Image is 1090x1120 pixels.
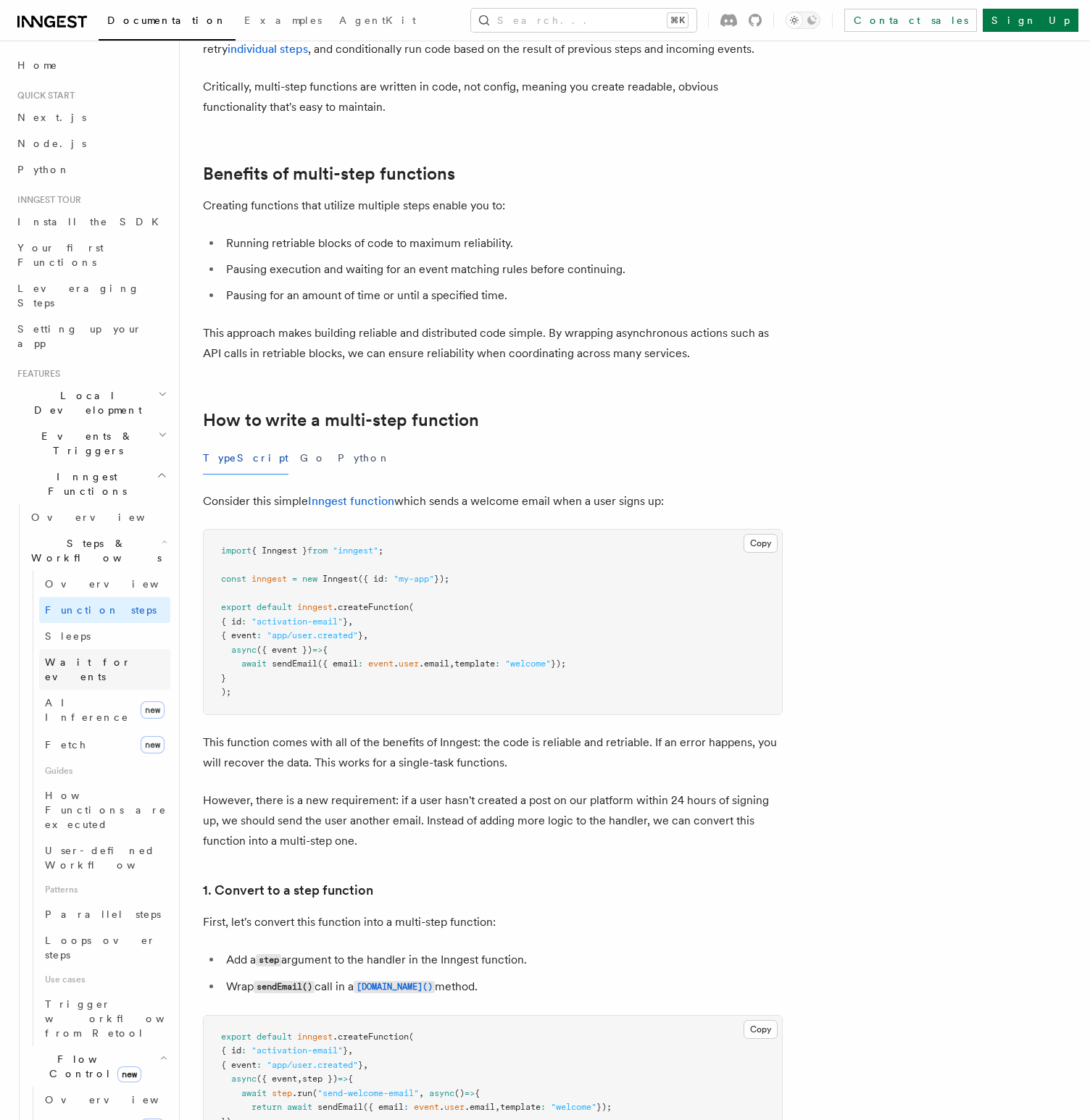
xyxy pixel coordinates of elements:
span: , [348,617,353,627]
span: }); [434,574,449,584]
a: AgentKit [330,4,425,39]
button: Go [300,442,326,475]
a: Your first Functions [12,235,170,275]
div: キーワード流入 [168,87,233,96]
span: user [399,659,419,669]
img: website_grey.svg [23,38,35,51]
span: event [414,1102,439,1112]
span: new [302,574,317,584]
span: Your first Functions [17,242,104,268]
a: Sleeps [39,623,170,649]
span: new [117,1066,141,1082]
span: Wait for events [45,656,131,682]
span: import [221,546,251,556]
span: ; [378,546,383,556]
span: new [141,736,165,753]
button: Events & Triggers [12,423,170,464]
span: . [394,659,399,669]
span: } [343,617,348,627]
p: Critically, multi-step functions are written in code, not config, meaning you create readable, ob... [203,77,783,117]
span: Function steps [45,604,157,616]
span: export [221,602,251,612]
a: How to write a multi-step function [203,410,479,430]
span: } [343,1045,348,1056]
span: : [541,1102,546,1112]
span: { event [221,630,257,640]
li: Pausing for an amount of time or until a specified time. [222,285,783,306]
span: from [307,546,328,556]
span: : [495,659,500,669]
span: event [368,659,394,669]
a: Benefits of multi-step functions [203,164,455,184]
span: "welcome" [505,659,551,669]
span: { event [221,1060,257,1070]
button: Local Development [12,383,170,423]
span: inngest [297,602,333,612]
span: () [454,1088,465,1098]
a: Overview [39,571,170,597]
span: default [257,602,292,612]
p: Consider this simple which sends a welcome email when a user signs up: [203,491,783,511]
span: AgentKit [339,14,416,26]
div: ドメイン概要 [65,87,121,96]
span: step }) [302,1074,338,1084]
span: } [221,673,226,683]
a: Node.js [12,130,170,156]
span: ( [409,1032,414,1042]
p: This function comes with all of the benefits of Inngest: the code is reliable and retriable. If a... [203,732,783,773]
a: Sign Up [983,9,1078,32]
button: Steps & Workflows [25,530,170,571]
span: async [429,1088,454,1098]
a: How Functions are executed [39,782,170,837]
span: template [500,1102,541,1112]
span: User-defined Workflows [45,845,175,871]
span: return [251,1102,282,1112]
span: { [475,1088,480,1098]
code: step [256,954,281,966]
span: .email [419,659,449,669]
span: "app/user.created" [267,1060,358,1070]
a: Wait for events [39,649,170,690]
span: : [257,630,262,640]
span: Use cases [39,968,170,991]
a: Python [12,156,170,183]
span: "welcome" [551,1102,596,1112]
span: => [338,1074,348,1084]
span: { [348,1074,353,1084]
span: ); [221,687,231,697]
span: inngest [297,1032,333,1042]
span: Setting up your app [17,323,142,349]
a: individual steps [228,42,308,56]
li: Wrap call in a method. [222,977,783,998]
span: Node.js [17,138,86,149]
span: "my-app" [394,574,434,584]
img: tab_domain_overview_orange.svg [49,85,61,97]
span: , [348,1045,353,1056]
a: Leveraging Steps [12,275,170,316]
span: { id [221,617,241,627]
span: await [287,1102,312,1112]
span: : [358,659,363,669]
p: Creating functions that utilize multiple steps enable you to: [203,196,783,216]
span: template [454,659,495,669]
span: ( [409,602,414,612]
span: user [444,1102,465,1112]
span: , [495,1102,500,1112]
button: Flow Controlnew [25,1046,170,1087]
span: Quick start [12,90,75,101]
a: User-defined Workflows [39,837,170,878]
span: "activation-email" [251,617,343,627]
span: Parallel steps [45,908,161,920]
span: { id [221,1045,241,1056]
span: Local Development [12,388,158,417]
span: How Functions are executed [45,790,167,830]
span: Overview [45,578,194,590]
span: Home [17,58,58,72]
span: : [241,617,246,627]
span: Inngest tour [12,194,81,206]
span: step [272,1088,292,1098]
span: Examples [244,14,322,26]
a: Loops over steps [39,927,170,968]
a: Function steps [39,597,170,623]
span: .createFunction [333,602,409,612]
